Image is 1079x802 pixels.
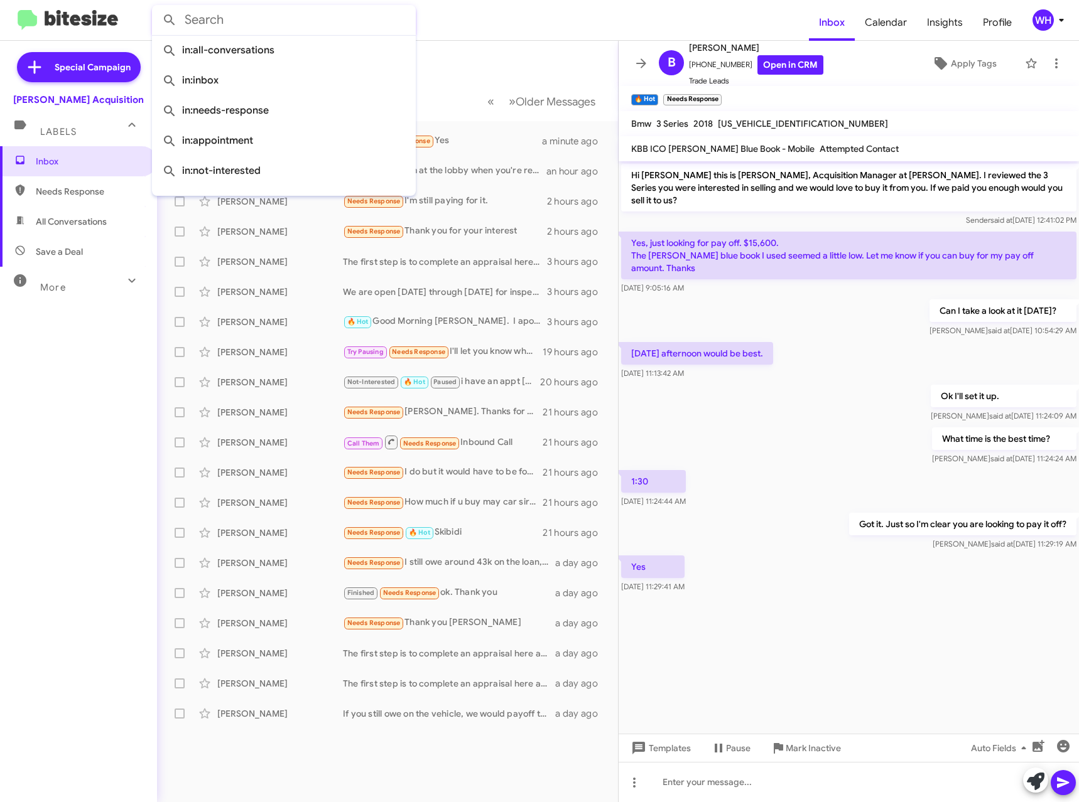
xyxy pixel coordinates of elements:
[404,378,425,386] span: 🔥 Hot
[631,143,815,154] span: KBB ICO [PERSON_NAME] Blue Book - Mobile
[621,232,1076,279] p: Yes, just looking for pay off. $15,600. The [PERSON_NAME] blue book I used seemed a little low. L...
[347,559,401,567] span: Needs Response
[217,527,343,539] div: [PERSON_NAME]
[347,378,396,386] span: Not-Interested
[621,582,685,591] span: [DATE] 11:29:41 AM
[961,737,1041,759] button: Auto Fields
[621,164,1076,211] p: Hi [PERSON_NAME] this is [PERSON_NAME], Acquisition Manager at [PERSON_NAME]. I reviewed the 3 Se...
[621,470,686,493] p: 1:30
[543,436,608,449] div: 21 hours ago
[971,737,1031,759] span: Auto Fields
[619,737,701,759] button: Templates
[40,126,77,137] span: Labels
[343,677,555,690] div: The first step is to complete an appraisal here at the dealership. Once we complete an inspection...
[930,326,1076,335] span: [PERSON_NAME] [DATE] 10:54:29 AM
[392,348,445,356] span: Needs Response
[701,737,761,759] button: Pause
[343,224,547,238] div: Thank you for your interest
[973,4,1022,41] a: Profile
[631,94,658,105] small: 🔥 Hot
[343,345,543,359] div: I'll let you know when I have time to come by
[343,375,540,389] div: i have an appt [DATE][DATE]8AM once that's done i'm free - as well as already on property
[501,88,603,114] button: Next
[36,155,143,168] span: Inbox
[343,647,555,660] div: The first step is to complete an appraisal here at the dealership. Once we complete an inspection...
[347,197,401,205] span: Needs Response
[546,165,608,178] div: an hour ago
[162,186,406,216] span: in:sold-verified
[409,528,430,537] span: 🔥 Hot
[663,94,721,105] small: Needs Response
[988,326,1010,335] span: said at
[13,94,144,106] div: [PERSON_NAME] Acquisition
[162,35,406,65] span: in:all-conversations
[403,439,457,447] span: Needs Response
[343,616,555,630] div: Thank you [PERSON_NAME]
[757,55,823,75] a: Open in CRM
[217,496,343,509] div: [PERSON_NAME]
[217,255,343,268] div: [PERSON_NAME]
[343,707,555,720] div: If you still owe on the vehicle, we would payoff the loan and the remaining balance is due at the...
[343,434,543,450] div: Inbound Call
[547,255,608,268] div: 3 hours ago
[343,585,555,600] div: ok. Thank you
[621,283,684,292] span: [DATE] 9:05:16 AM
[343,465,543,479] div: I do but it would have to be for the right price
[343,164,546,178] div: I'm at the lobby when you're ready!
[966,215,1076,225] span: Sender [DATE] 12:41:02 PM
[917,4,973,41] span: Insights
[217,195,343,208] div: [PERSON_NAME]
[547,316,608,328] div: 3 hours ago
[347,468,401,476] span: Needs Response
[761,737,851,759] button: Mark Inactive
[217,617,343,629] div: [PERSON_NAME]
[991,539,1013,548] span: said at
[343,314,547,329] div: Good Morning [PERSON_NAME]. I apologize for the delayed response. I have you set up [DATE] at 3:3...
[480,88,502,114] button: Previous
[849,513,1076,535] p: Got it. Just so I'm clear you are looking to pay it off?
[217,466,343,479] div: [PERSON_NAME]
[36,215,107,228] span: All Conversations
[930,299,1076,322] p: Can I take a look at it [DATE]?
[162,65,406,95] span: in:inbox
[621,368,684,378] span: [DATE] 11:13:42 AM
[786,737,841,759] span: Mark Inactive
[989,411,1011,420] span: said at
[543,527,608,539] div: 21 hours ago
[931,385,1076,407] p: Ok I'll set it up.
[347,528,401,537] span: Needs Response
[555,647,608,660] div: a day ago
[542,135,608,147] div: a minute ago
[990,454,1012,463] span: said at
[40,282,66,293] span: More
[656,118,688,129] span: 3 Series
[433,378,457,386] span: Paused
[631,118,651,129] span: Bmw
[17,52,141,82] a: Special Campaign
[543,346,608,358] div: 19 hours ago
[152,5,416,35] input: Search
[1022,9,1065,31] button: WH
[343,286,547,298] div: We are open [DATE] through [DATE] for inspections from 8am til 3pm and Saturdays til 1pm. Let me ...
[343,194,547,208] div: I'm still paying for it.
[36,185,143,198] span: Needs Response
[217,316,343,328] div: [PERSON_NAME]
[343,555,555,570] div: I still owe around 43k on the loan, would have to be close-ish to that
[809,4,855,41] span: Inbox
[217,677,343,690] div: [PERSON_NAME]
[347,318,369,326] span: 🔥 Hot
[855,4,917,41] a: Calendar
[347,348,384,356] span: Try Pausing
[217,406,343,419] div: [PERSON_NAME]
[347,589,375,597] span: Finished
[480,88,603,114] nav: Page navigation example
[931,411,1076,420] span: [PERSON_NAME] [DATE] 11:24:09 AM
[487,94,494,109] span: «
[217,707,343,720] div: [PERSON_NAME]
[217,286,343,298] div: [PERSON_NAME]
[820,143,899,154] span: Attempted Contact
[909,52,1019,75] button: Apply Tags
[36,245,83,258] span: Save a Deal
[555,707,608,720] div: a day ago
[621,342,773,365] p: [DATE] afternoon would be best.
